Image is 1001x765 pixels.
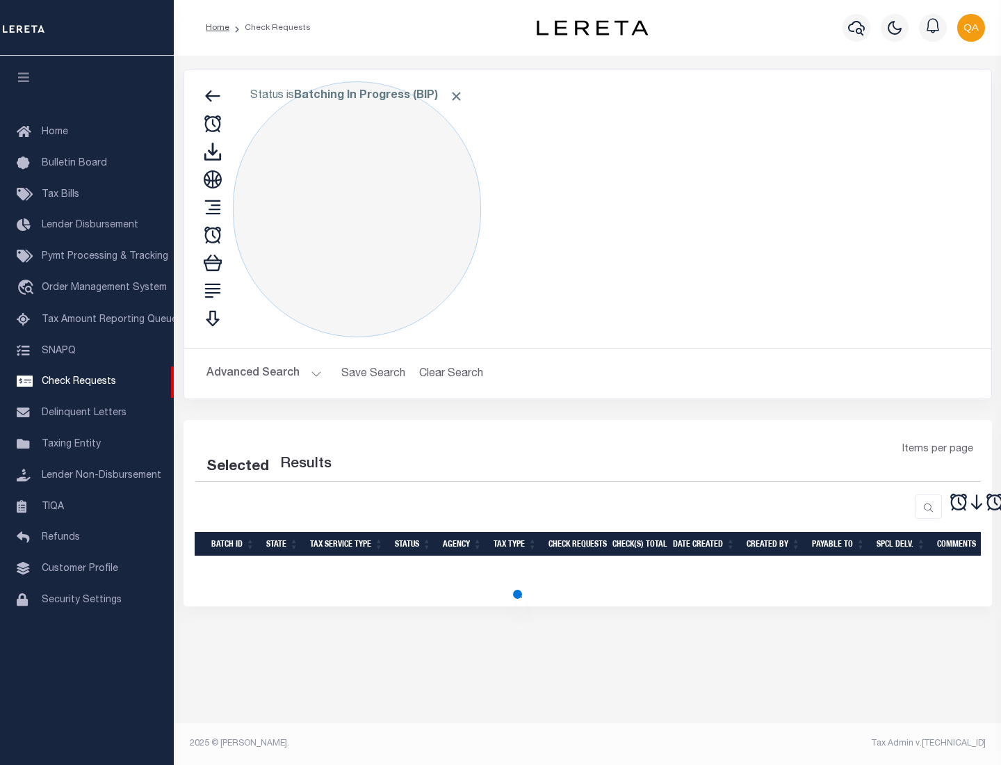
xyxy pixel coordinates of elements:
[304,532,389,556] th: Tax Service Type
[42,471,161,481] span: Lender Non-Disbursement
[42,252,168,261] span: Pymt Processing & Tracking
[17,280,39,298] i: travel_explore
[598,737,986,750] div: Tax Admin v.[TECHNICAL_ID]
[42,190,79,200] span: Tax Bills
[414,360,489,387] button: Clear Search
[543,532,607,556] th: Check Requests
[871,532,931,556] th: Spcl Delv.
[42,283,167,293] span: Order Management System
[333,360,414,387] button: Save Search
[42,408,127,418] span: Delinquent Letters
[42,220,138,230] span: Lender Disbursement
[42,501,64,511] span: TIQA
[537,20,648,35] img: logo-dark.svg
[42,346,76,355] span: SNAPQ
[42,533,80,542] span: Refunds
[42,595,122,605] span: Security Settings
[42,440,101,449] span: Taxing Entity
[42,377,116,387] span: Check Requests
[206,360,322,387] button: Advanced Search
[389,532,437,556] th: Status
[280,453,332,476] label: Results
[294,90,464,102] b: Batching In Progress (BIP)
[437,532,488,556] th: Agency
[488,532,543,556] th: Tax Type
[42,315,177,325] span: Tax Amount Reporting Queue
[667,532,741,556] th: Date Created
[179,737,588,750] div: 2025 © [PERSON_NAME].
[206,456,269,478] div: Selected
[229,22,311,34] li: Check Requests
[42,127,68,137] span: Home
[806,532,871,556] th: Payable To
[902,442,973,458] span: Items per page
[957,14,985,42] img: svg+xml;base64,PHN2ZyB4bWxucz0iaHR0cDovL3d3dy53My5vcmcvMjAwMC9zdmciIHBvaW50ZXItZXZlbnRzPSJub25lIi...
[42,159,107,168] span: Bulletin Board
[931,532,994,556] th: Comments
[206,532,261,556] th: Batch Id
[741,532,806,556] th: Created By
[261,532,304,556] th: State
[233,81,481,337] div: Click to Edit
[607,532,667,556] th: Check(s) Total
[449,89,464,104] span: Click to Remove
[206,24,229,32] a: Home
[42,564,118,574] span: Customer Profile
